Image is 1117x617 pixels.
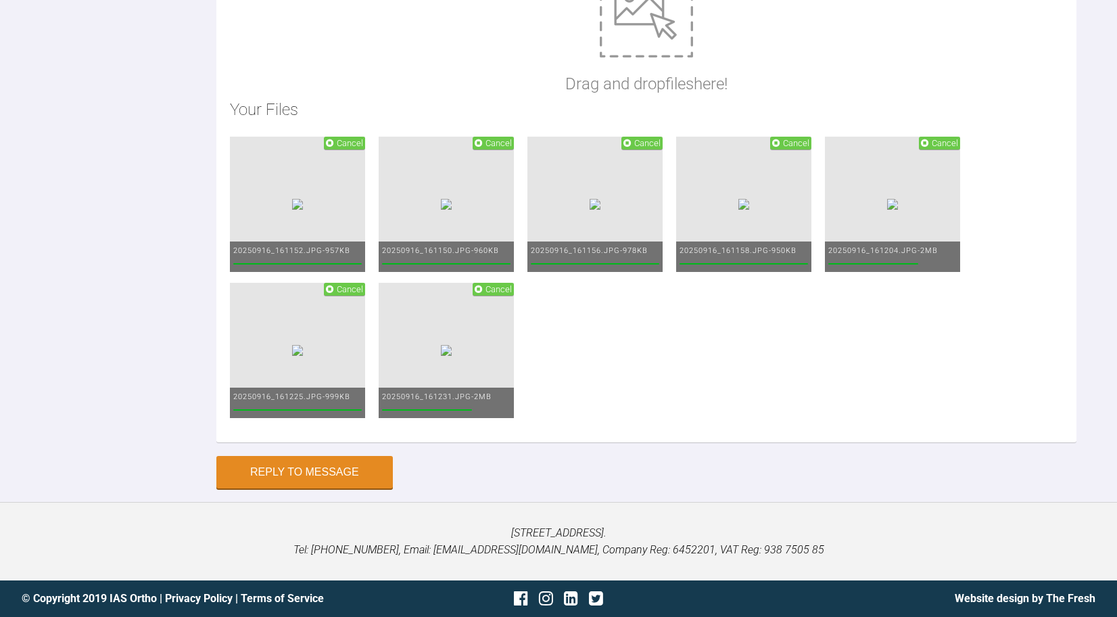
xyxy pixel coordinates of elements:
[22,590,379,608] div: © Copyright 2019 IAS Ortho | |
[382,392,492,401] span: 20250916_161231.jpg - 2MB
[531,246,648,255] span: 20250916_161156.jpg - 978KB
[233,392,350,401] span: 20250916_161225.jpg - 999KB
[441,199,452,210] img: 8d60f367-0691-4a82-bda2-9eb4d87b958c
[22,524,1095,559] p: [STREET_ADDRESS]. Tel: [PHONE_NUMBER], Email: [EMAIL_ADDRESS][DOMAIN_NAME], Company Reg: 6452201,...
[216,456,393,488] button: Reply to Message
[292,199,303,210] img: d16722bd-e279-468e-b555-214287b74738
[955,592,1095,605] a: Website design by The Fresh
[634,138,661,148] span: Cancel
[337,284,363,294] span: Cancel
[680,246,797,255] span: 20250916_161158.jpg - 950KB
[828,246,938,255] span: 20250916_161204.jpg - 2MB
[565,71,728,97] p: Drag and drop files here!
[485,138,512,148] span: Cancel
[230,97,1063,122] h2: Your Files
[292,345,303,356] img: e8fc5700-0167-47fe-9b7e-cefb7edc6e2e
[382,246,499,255] span: 20250916_161150.jpg - 960KB
[783,138,809,148] span: Cancel
[241,592,324,605] a: Terms of Service
[887,199,898,210] img: 184c7342-157f-405e-98b0-210204319f0d
[233,246,350,255] span: 20250916_161152.jpg - 957KB
[738,199,749,210] img: 99083971-3bc3-4f04-a6c6-820bea418d11
[165,592,233,605] a: Privacy Policy
[590,199,600,210] img: fcdc6764-566b-4e98-a82c-c098c6dbb3e2
[337,138,363,148] span: Cancel
[485,284,512,294] span: Cancel
[932,138,958,148] span: Cancel
[441,345,452,356] img: 51cc02c7-1936-4006-82e2-470f0e20bb49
